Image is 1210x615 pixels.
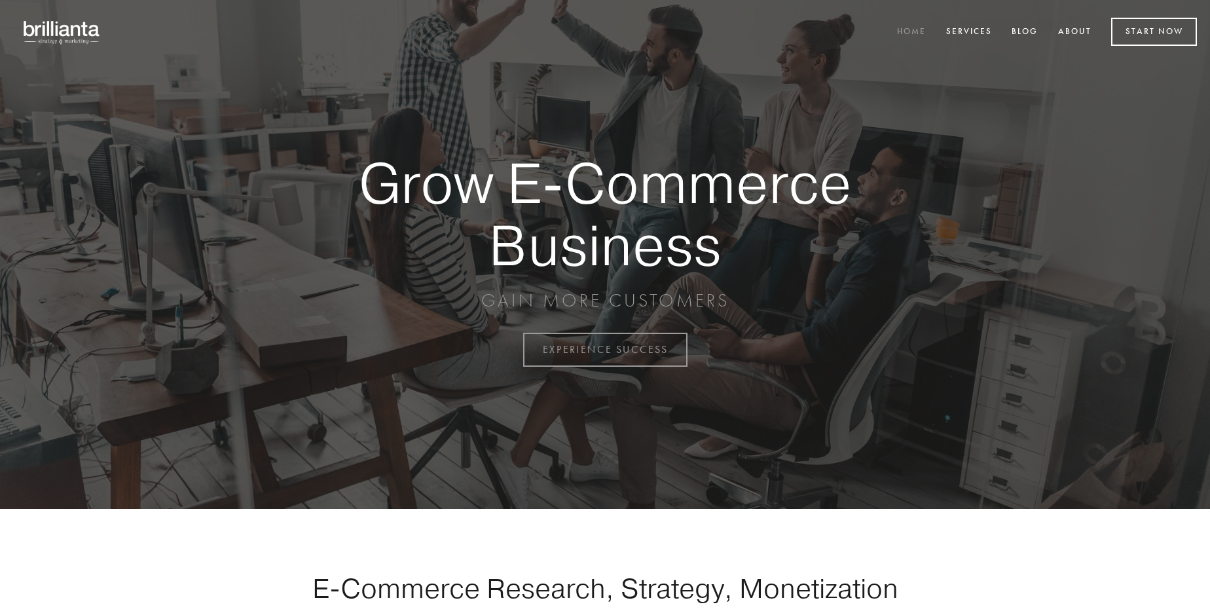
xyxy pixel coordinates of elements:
strong: Grow E-Commerce Business [313,152,897,276]
p: GAIN MORE CUSTOMERS [313,289,897,312]
a: Home [889,22,934,43]
a: EXPERIENCE SUCCESS [523,333,687,367]
h1: E-Commerce Research, Strategy, Monetization [271,572,939,605]
a: Start Now [1111,18,1197,46]
a: About [1050,22,1100,43]
a: Blog [1003,22,1046,43]
a: Services [938,22,1000,43]
img: brillianta - research, strategy, marketing [13,13,111,51]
